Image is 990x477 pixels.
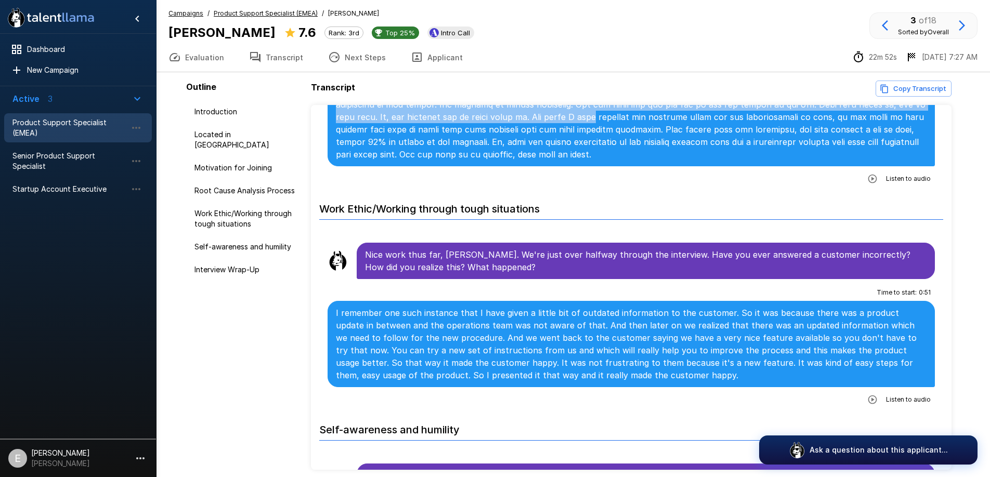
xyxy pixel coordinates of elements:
div: Motivation for Joining [186,158,307,177]
div: Self-awareness and humility [186,237,307,256]
p: [DATE] 7:27 AM [922,52,978,62]
span: Work Ethic/Working through tough situations [194,208,298,229]
b: [PERSON_NAME] [168,25,276,40]
button: Next Steps [316,43,398,72]
span: Interview Wrap-Up [194,264,298,275]
button: Ask a question about this applicant... [759,435,978,465]
div: Interview Wrap-Up [186,260,307,279]
button: Transcript [237,43,316,72]
p: Nice work thus far, [PERSON_NAME]. We're just over halfway through the interview. Have you ever a... [365,248,927,273]
span: Introduction [194,107,298,117]
span: Top 25% [381,29,419,37]
span: of 18 [919,15,936,25]
span: Self-awareness and humility [194,242,298,252]
button: Applicant [398,43,475,72]
img: logo_glasses@2x.png [789,442,805,458]
img: llama_clean.png [328,250,348,271]
p: Ask a question about this applicant... [810,445,948,455]
b: 7.6 [298,25,316,40]
img: ashbyhq_logo.jpeg [429,28,439,37]
span: Listen to audio [886,174,931,184]
span: Rank: 3rd [325,29,363,37]
h6: Work Ethic/Working through tough situations [319,192,943,220]
span: Located in [GEOGRAPHIC_DATA] [194,129,298,150]
span: Motivation for Joining [194,163,298,173]
span: 0 : 51 [919,287,931,298]
b: 3 [910,15,916,25]
p: 22m 52s [869,52,897,62]
div: View profile in Ashby [427,27,474,39]
div: Introduction [186,102,307,121]
b: Outline [186,82,216,92]
button: Evaluation [156,43,237,72]
div: Located in [GEOGRAPHIC_DATA] [186,125,307,154]
u: Product Support Specialist (EMEA) [214,9,318,17]
h6: Self-awareness and humility [319,413,943,441]
p: I remember one such instance that I have given a little bit of outdated information to the custom... [336,307,927,381]
span: [PERSON_NAME] [328,8,379,19]
span: Listen to audio [886,394,931,405]
span: Sorted by Overall [898,28,949,36]
div: Root Cause Analysis Process [186,181,307,200]
span: Intro Call [437,29,474,37]
span: Time to start : [877,287,917,298]
div: The time between starting and completing the interview [852,51,897,63]
button: Copy transcript [876,81,952,97]
b: Transcript [311,82,355,92]
u: Campaigns [168,9,203,17]
div: The date and time when the interview was completed [905,51,978,63]
span: / [322,8,324,19]
span: / [207,8,210,19]
div: Work Ethic/Working through tough situations [186,204,307,233]
span: Root Cause Analysis Process [194,186,298,196]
